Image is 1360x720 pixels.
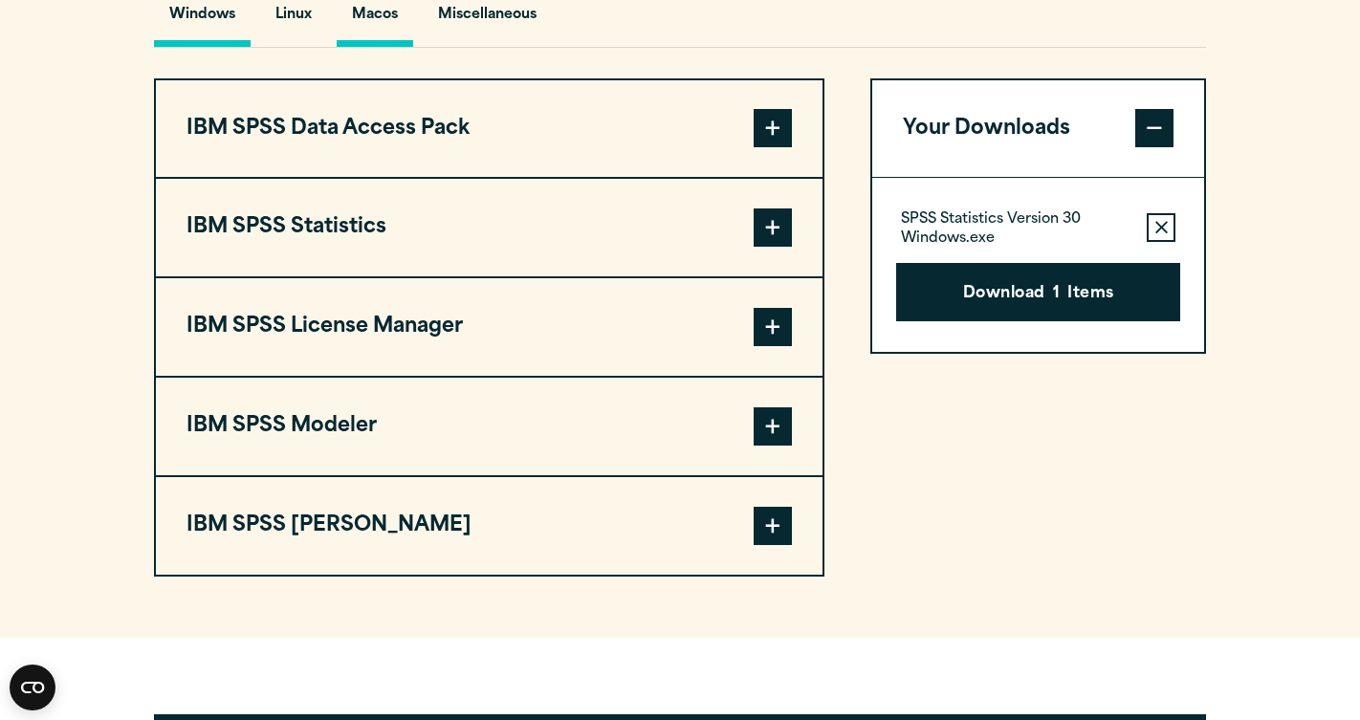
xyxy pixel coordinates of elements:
p: SPSS Statistics Version 30 Windows.exe [901,210,1131,249]
button: IBM SPSS Modeler [156,378,823,475]
button: Open CMP widget [10,665,55,710]
span: 1 [1053,282,1060,307]
button: IBM SPSS [PERSON_NAME] [156,477,823,575]
button: Your Downloads [872,80,1204,178]
div: Your Downloads [872,177,1204,352]
button: IBM SPSS Data Access Pack [156,80,823,178]
button: IBM SPSS Statistics [156,179,823,276]
button: IBM SPSS License Manager [156,278,823,376]
button: Download1Items [896,263,1180,322]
